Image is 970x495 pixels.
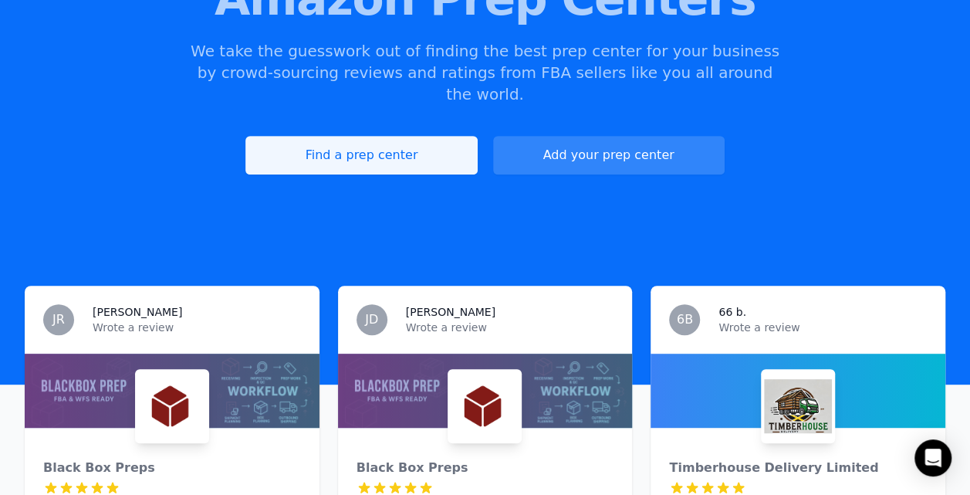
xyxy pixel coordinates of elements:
[245,136,477,175] a: Find a prep center
[677,314,693,326] span: 6B
[138,372,206,440] img: Black Box Preps
[93,320,301,335] p: Wrote a review
[406,304,495,320] h3: [PERSON_NAME]
[764,372,832,440] img: Timberhouse Delivery Limited
[93,304,182,320] h3: [PERSON_NAME]
[52,314,65,326] span: JR
[365,314,378,326] span: JD
[43,459,301,477] div: Black Box Preps
[718,304,746,320] h3: 66 b.
[914,439,951,476] div: Open Intercom Messenger
[493,136,725,175] a: Add your prep center
[451,372,519,440] img: Black Box Preps
[718,320,927,335] p: Wrote a review
[357,459,614,477] div: Black Box Preps
[189,40,782,105] p: We take the guesswork out of finding the best prep center for your business by crowd-sourcing rev...
[406,320,614,335] p: Wrote a review
[669,459,927,477] div: Timberhouse Delivery Limited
